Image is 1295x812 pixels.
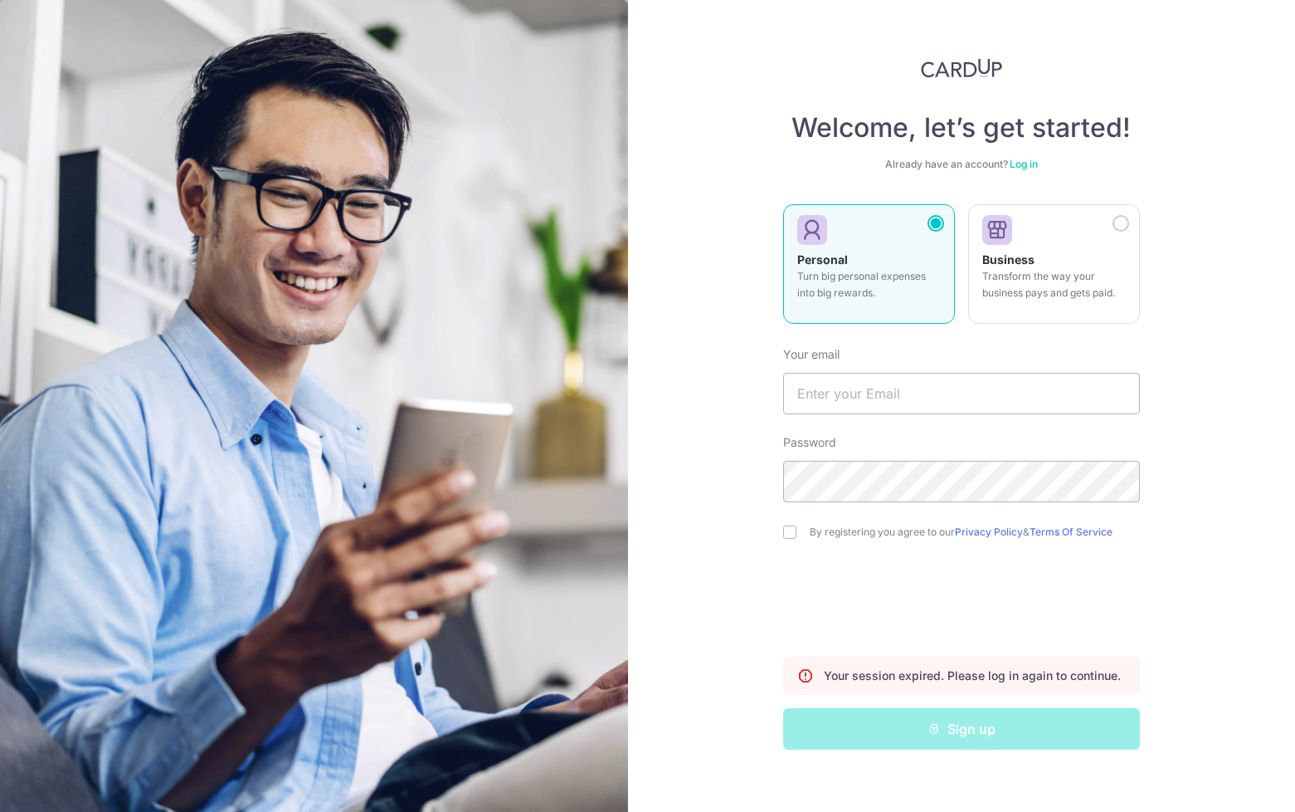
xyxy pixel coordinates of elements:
[783,111,1140,144] h4: Welcome, let’s get started!
[921,58,1002,78] img: CardUp Logo
[955,526,1023,538] a: Privacy Policy
[1030,526,1112,538] a: Terms Of Service
[835,572,1088,637] iframe: reCAPTCHA
[824,668,1121,684] p: Your session expired. Please log in again to continue.
[783,434,836,451] label: Password
[797,268,941,301] p: Turn big personal expenses into big rewards.
[982,268,1126,301] p: Transform the way your business pays and gets paid.
[1010,158,1038,170] a: Log in
[783,373,1140,414] input: Enter your Email
[797,252,848,267] strong: Personal
[968,204,1140,334] a: Business Transform the way your business pays and gets paid.
[982,252,1035,267] strong: Business
[810,526,1140,539] label: By registering you agree to our &
[783,204,955,334] a: Personal Turn big personal expenses into big rewards.
[783,158,1140,171] div: Already have an account?
[783,346,840,363] label: Your email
